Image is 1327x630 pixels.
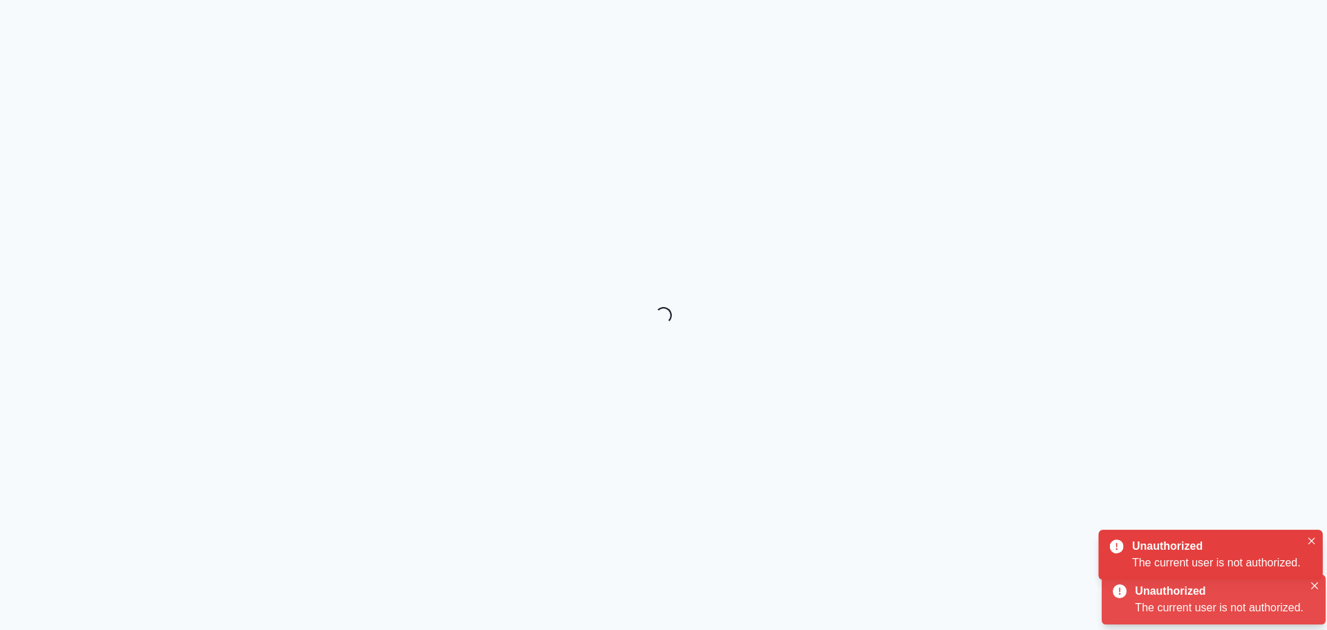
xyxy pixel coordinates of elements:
[1135,583,1298,600] div: Unauthorized
[1135,600,1304,616] div: The current user is not authorized.
[1304,532,1320,549] button: Close
[1132,555,1301,571] div: The current user is not authorized.
[1132,538,1295,555] div: Unauthorized
[1306,577,1323,594] button: Close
